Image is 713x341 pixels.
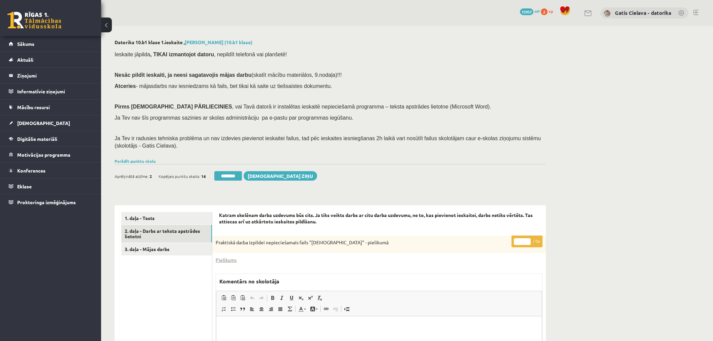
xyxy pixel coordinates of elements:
[9,115,93,131] a: [DEMOGRAPHIC_DATA]
[115,158,156,164] a: Parādīt punktu skalu
[308,305,320,313] a: Fona krāsa
[121,243,212,255] a: 3. daļa - Mājas darbs
[115,104,232,110] span: Pirms [DEMOGRAPHIC_DATA] PĀRLIECINIES
[268,293,277,302] a: Treknraksts (vadīšanas taustiņš+B)
[306,293,315,302] a: Augšraksts
[115,39,546,45] h2: Datorika 10.b1 klase 1.ieskaite ,
[9,68,93,83] a: Ziņojumi
[232,104,491,110] span: , vai Tavā datorā ir instalētas ieskaitē nepieciešamā programma – teksta apstrādes lietotne (Micr...
[9,131,93,147] a: Digitālie materiāli
[216,256,237,263] a: Pielikums
[228,293,238,302] a: Ievietot kā vienkāršu tekstu (vadīšanas taustiņš+pārslēgšanas taustiņš+V)
[541,8,556,14] a: 2 xp
[17,68,93,83] legend: Ziņojumi
[247,305,257,313] a: Izlīdzināt pa kreisi
[331,305,340,313] a: Atsaistīt
[342,305,351,313] a: Ievietot lapas pārtraukumu drukai
[285,305,294,313] a: Math
[17,57,33,63] span: Aktuāli
[121,225,212,243] a: 2. daļa - Darbs ar teksta apstrādes lietotni
[9,52,93,67] a: Aktuāli
[244,171,317,181] a: [DEMOGRAPHIC_DATA] ziņu
[251,72,342,78] span: (skatīt mācību materiālos, 9.nodaļa)!!!
[115,72,251,78] span: Nesāc pildīt ieskaiti, ja neesi sagatavojis mājas darbu
[238,305,247,313] a: Bloka citāts
[17,84,93,99] legend: Informatīvie ziņojumi
[219,212,533,225] strong: Katram skolēnam darba uzdevums būs cits. Ja tiks veikts darbs ar citu darba uzdevumu, ne to, kas ...
[9,99,93,115] a: Mācību resursi
[115,115,353,121] span: Ja Tev nav šīs programmas sazinies ar skolas administrāciju pa e-pastu par programmas iegūšanu.
[321,305,331,313] a: Saite (vadīšanas taustiņš+K)
[121,212,212,224] a: 1. daļa - Tests
[277,293,287,302] a: Slīpraksts (vadīšanas taustiņš+I)
[9,179,93,194] a: Eklase
[9,84,93,99] a: Informatīvie ziņojumi
[238,293,247,302] a: Ievietot no Worda
[257,293,266,302] a: Atkārtot (vadīšanas taustiņš+Y)
[534,8,540,14] span: mP
[287,293,296,302] a: Pasvītrojums (vadīšanas taustiņš+U)
[17,120,70,126] span: [DEMOGRAPHIC_DATA]
[17,136,57,142] span: Digitālie materiāli
[604,10,611,17] img: Gatis Cielava - datorika
[17,152,70,158] span: Motivācijas programma
[296,293,306,302] a: Apakšraksts
[520,8,533,15] span: 15957
[247,293,257,302] a: Atcelt (vadīšanas taustiņš+Z)
[219,305,228,313] a: Ievietot/noņemt numurētu sarakstu
[201,171,206,181] span: 16
[9,194,93,210] a: Proktoringa izmēģinājums
[185,39,252,45] a: [PERSON_NAME] (10.b1 klase)
[115,52,287,57] span: Ieskaite jāpilda , nepildīt telefonā vai planšetē!
[541,8,548,15] span: 2
[549,8,553,14] span: xp
[115,83,136,89] b: Atceries
[17,199,76,205] span: Proktoringa izmēģinājums
[9,163,93,178] a: Konferences
[150,52,214,57] b: , TIKAI izmantojot datoru
[266,305,276,313] a: Izlīdzināt pa labi
[17,104,50,110] span: Mācību resursi
[276,305,285,313] a: Izlīdzināt malas
[17,41,34,47] span: Sākums
[115,83,332,89] span: - mājasdarbs nav iesniedzams kā fails, bet tikai kā saite uz tiešsaistes dokumentu.
[315,293,324,302] a: Noņemt stilus
[159,171,200,181] span: Kopējais punktu skaits:
[216,274,283,289] label: Komentārs no skolotāja
[511,236,542,247] p: / 0p
[115,171,149,181] span: Aprēķinātā atzīme:
[7,12,61,29] a: Rīgas 1. Tālmācības vidusskola
[615,9,671,16] a: Gatis Cielava - datorika
[216,239,509,246] p: Praktiskā darba izpildei nepieciešamais fails "[DEMOGRAPHIC_DATA]" - pielikumā
[17,167,45,174] span: Konferences
[219,293,228,302] a: Ielīmēt (vadīšanas taustiņš+V)
[257,305,266,313] a: Centrēti
[520,8,540,14] a: 15957 mP
[17,183,32,189] span: Eklase
[115,135,541,149] span: Ja Tev ir radusies tehniska problēma un nav izdevies pievienot ieskaitei failus, tad pēc ieskaite...
[150,171,152,181] span: 2
[228,305,238,313] a: Ievietot/noņemt sarakstu ar aizzīmēm
[9,36,93,52] a: Sākums
[9,147,93,162] a: Motivācijas programma
[296,305,308,313] a: Teksta krāsa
